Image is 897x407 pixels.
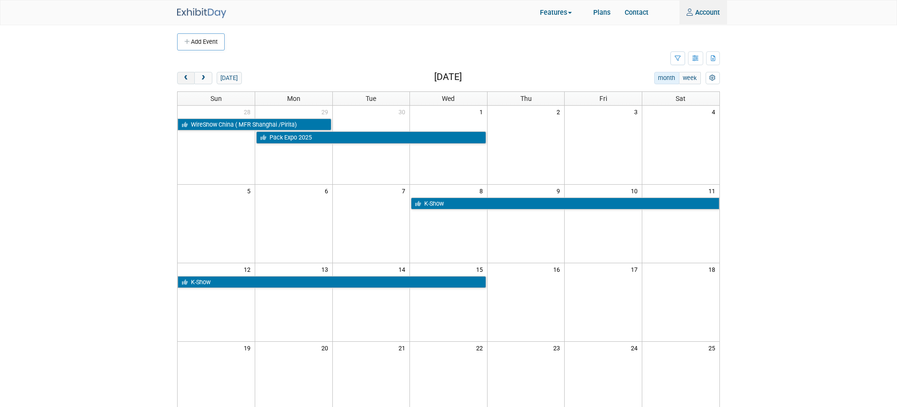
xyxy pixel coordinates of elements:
[676,95,686,102] span: Sat
[320,106,332,118] span: 29
[178,276,486,288] a: K-Show
[411,198,719,210] a: K-Show
[475,263,487,275] span: 15
[320,342,332,354] span: 20
[478,106,487,118] span: 1
[630,263,642,275] span: 17
[177,33,225,50] button: Add Event
[533,1,586,25] a: Features
[556,106,564,118] span: 2
[520,95,532,102] span: Thu
[177,8,226,18] img: ExhibitDay
[708,342,719,354] span: 25
[178,119,331,131] a: WireShow China ( MFR Shanghai /Pirita)
[654,72,679,84] button: month
[708,185,719,197] span: 11
[478,185,487,197] span: 8
[630,342,642,354] span: 24
[552,263,564,275] span: 16
[586,0,618,24] a: Plans
[243,106,255,118] span: 28
[177,72,195,84] button: prev
[599,95,607,102] span: Fri
[709,75,716,81] i: Personalize Calendar
[217,72,242,84] button: [DATE]
[711,106,719,118] span: 4
[434,72,462,82] h2: [DATE]
[398,342,409,354] span: 21
[246,185,255,197] span: 5
[366,95,376,102] span: Tue
[630,185,642,197] span: 10
[320,263,332,275] span: 13
[287,95,300,102] span: Mon
[556,185,564,197] span: 9
[401,185,409,197] span: 7
[679,0,727,24] a: Account
[243,263,255,275] span: 12
[194,72,212,84] button: next
[679,72,701,84] button: week
[633,106,642,118] span: 3
[256,131,486,144] a: Pack Expo 2025
[552,342,564,354] span: 23
[243,342,255,354] span: 19
[324,185,332,197] span: 6
[706,72,720,84] button: myCustomButton
[442,95,455,102] span: Wed
[618,0,656,24] a: Contact
[708,263,719,275] span: 18
[398,106,409,118] span: 30
[210,95,222,102] span: Sun
[398,263,409,275] span: 14
[475,342,487,354] span: 22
